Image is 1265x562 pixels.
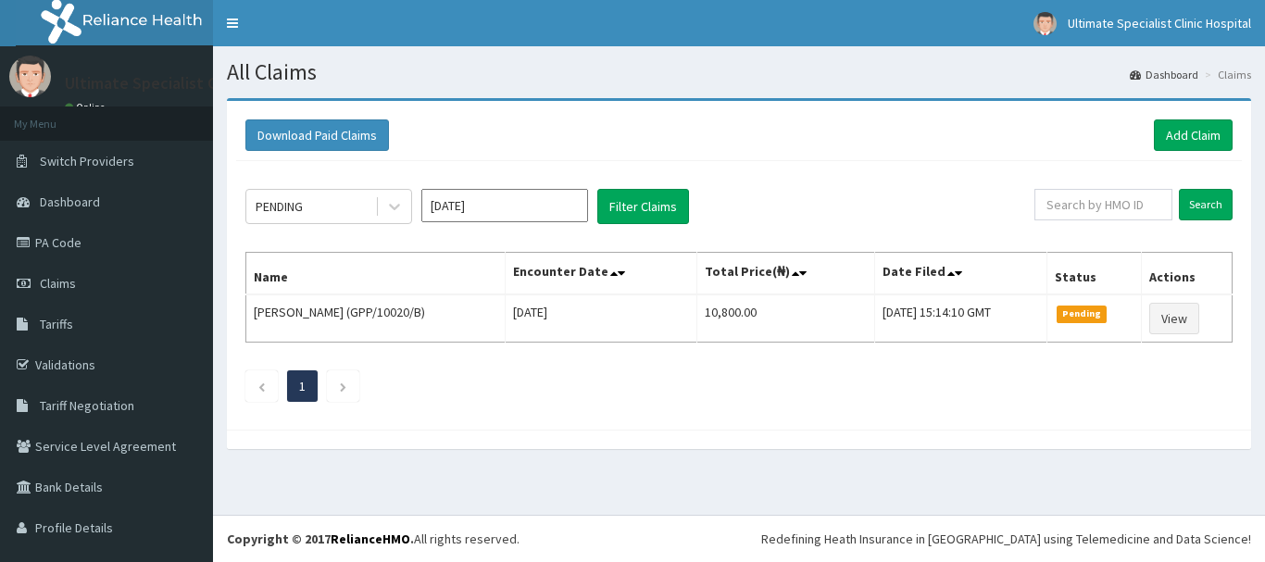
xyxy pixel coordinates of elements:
button: Download Paid Claims [245,119,389,151]
th: Date Filed [875,253,1046,295]
div: PENDING [256,197,303,216]
img: User Image [1033,12,1057,35]
h1: All Claims [227,60,1251,84]
a: Next page [339,378,347,394]
img: User Image [9,56,51,97]
p: Ultimate Specialist Clinic Hospital [65,75,311,92]
a: RelianceHMO [331,531,410,547]
td: [PERSON_NAME] (GPP/10020/B) [246,294,506,343]
span: Switch Providers [40,153,134,169]
th: Name [246,253,506,295]
span: Claims [40,275,76,292]
th: Actions [1141,253,1232,295]
input: Select Month and Year [421,189,588,222]
strong: Copyright © 2017 . [227,531,414,547]
th: Status [1046,253,1141,295]
a: Add Claim [1154,119,1233,151]
input: Search [1179,189,1233,220]
span: Tariffs [40,316,73,332]
th: Total Price(₦) [697,253,875,295]
span: Dashboard [40,194,100,210]
div: Redefining Heath Insurance in [GEOGRAPHIC_DATA] using Telemedicine and Data Science! [761,530,1251,548]
span: Pending [1057,306,1108,322]
a: View [1149,303,1199,334]
td: [DATE] 15:14:10 GMT [875,294,1046,343]
input: Search by HMO ID [1034,189,1172,220]
span: Tariff Negotiation [40,397,134,414]
td: 10,800.00 [697,294,875,343]
footer: All rights reserved. [213,515,1265,562]
a: Page 1 is your current page [299,378,306,394]
a: Online [65,101,109,114]
li: Claims [1200,67,1251,82]
button: Filter Claims [597,189,689,224]
th: Encounter Date [505,253,697,295]
a: Dashboard [1130,67,1198,82]
a: Previous page [257,378,266,394]
span: Ultimate Specialist Clinic Hospital [1068,15,1251,31]
td: [DATE] [505,294,697,343]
